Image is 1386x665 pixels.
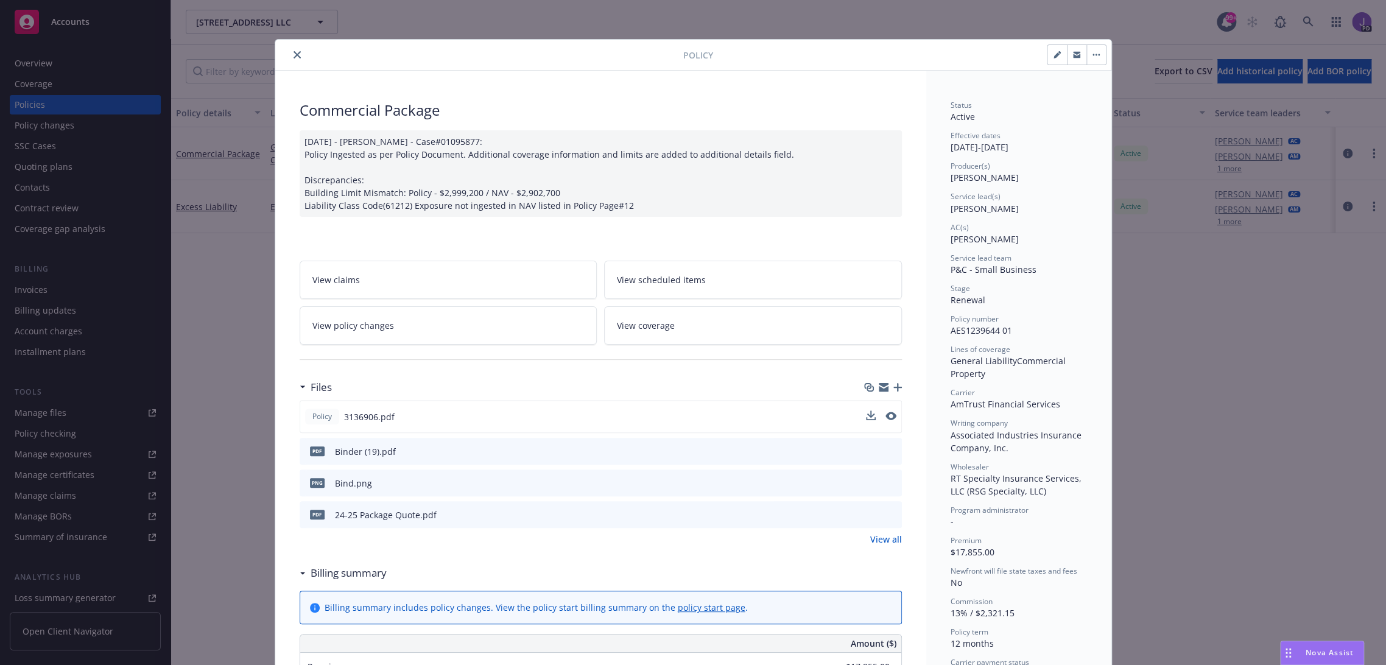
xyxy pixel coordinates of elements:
button: preview file [885,412,896,420]
button: preview file [886,477,897,490]
a: View policy changes [300,306,597,345]
button: download file [867,477,876,490]
div: Billing summary includes policy changes. View the policy start billing summary on the . [325,601,748,614]
button: download file [866,410,876,420]
span: Carrier [951,387,975,398]
span: Commission [951,596,993,607]
span: pdf [310,510,325,519]
span: View coverage [617,319,675,332]
span: Effective dates [951,130,1001,141]
a: View all [870,533,902,546]
span: Lines of coverage [951,344,1010,354]
span: Service lead team [951,253,1011,263]
span: Premium [951,535,982,546]
div: Commercial Package [300,100,902,121]
button: preview file [885,410,896,423]
span: No [951,577,962,588]
span: Associated Industries Insurance Company, Inc. [951,429,1084,454]
span: Nova Assist [1306,647,1354,658]
a: View scheduled items [604,261,902,299]
div: Drag to move [1281,641,1296,664]
span: - [951,516,954,527]
span: View scheduled items [617,273,706,286]
span: Active [951,111,975,122]
span: Policy number [951,314,999,324]
span: Stage [951,283,970,294]
a: View claims [300,261,597,299]
span: Amount ($) [851,637,896,650]
span: RT Specialty Insurance Services, LLC (RSG Specialty, LLC) [951,473,1084,497]
div: Binder (19).pdf [335,445,396,458]
button: preview file [886,445,897,458]
span: P&C - Small Business [951,264,1036,275]
span: Renewal [951,294,985,306]
div: Billing summary [300,565,387,581]
span: Program administrator [951,505,1029,515]
div: Bind.png [335,477,372,490]
h3: Files [311,379,332,395]
button: close [290,47,304,62]
div: [DATE] - [PERSON_NAME] - Case#01095877: Policy Ingested as per Policy Document. Additional covera... [300,130,902,217]
span: General Liability [951,355,1017,367]
div: Files [300,379,332,395]
button: preview file [886,508,897,521]
h3: Billing summary [311,565,387,581]
span: Policy [310,411,334,422]
div: [DATE] - [DATE] [951,130,1087,153]
span: [PERSON_NAME] [951,203,1019,214]
span: png [310,478,325,487]
span: Writing company [951,418,1008,428]
a: policy start page [678,602,745,613]
span: View claims [312,273,360,286]
button: download file [867,445,876,458]
span: AmTrust Financial Services [951,398,1060,410]
span: Newfront will file state taxes and fees [951,566,1077,576]
span: [PERSON_NAME] [951,172,1019,183]
span: Policy [683,49,713,62]
div: 24-25 Package Quote.pdf [335,508,437,521]
span: Wholesaler [951,462,989,472]
span: Service lead(s) [951,191,1001,202]
span: 13% / $2,321.15 [951,607,1015,619]
button: download file [866,410,876,423]
span: pdf [310,446,325,456]
span: [PERSON_NAME] [951,233,1019,245]
span: Commercial Property [951,355,1068,379]
span: View policy changes [312,319,394,332]
a: View coverage [604,306,902,345]
button: download file [867,508,876,521]
span: 3136906.pdf [344,410,395,423]
span: Status [951,100,972,110]
span: Policy term [951,627,988,637]
span: AES1239644 01 [951,325,1012,336]
span: Producer(s) [951,161,990,171]
button: Nova Assist [1280,641,1364,665]
span: AC(s) [951,222,969,233]
span: 12 months [951,638,994,649]
span: $17,855.00 [951,546,994,558]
